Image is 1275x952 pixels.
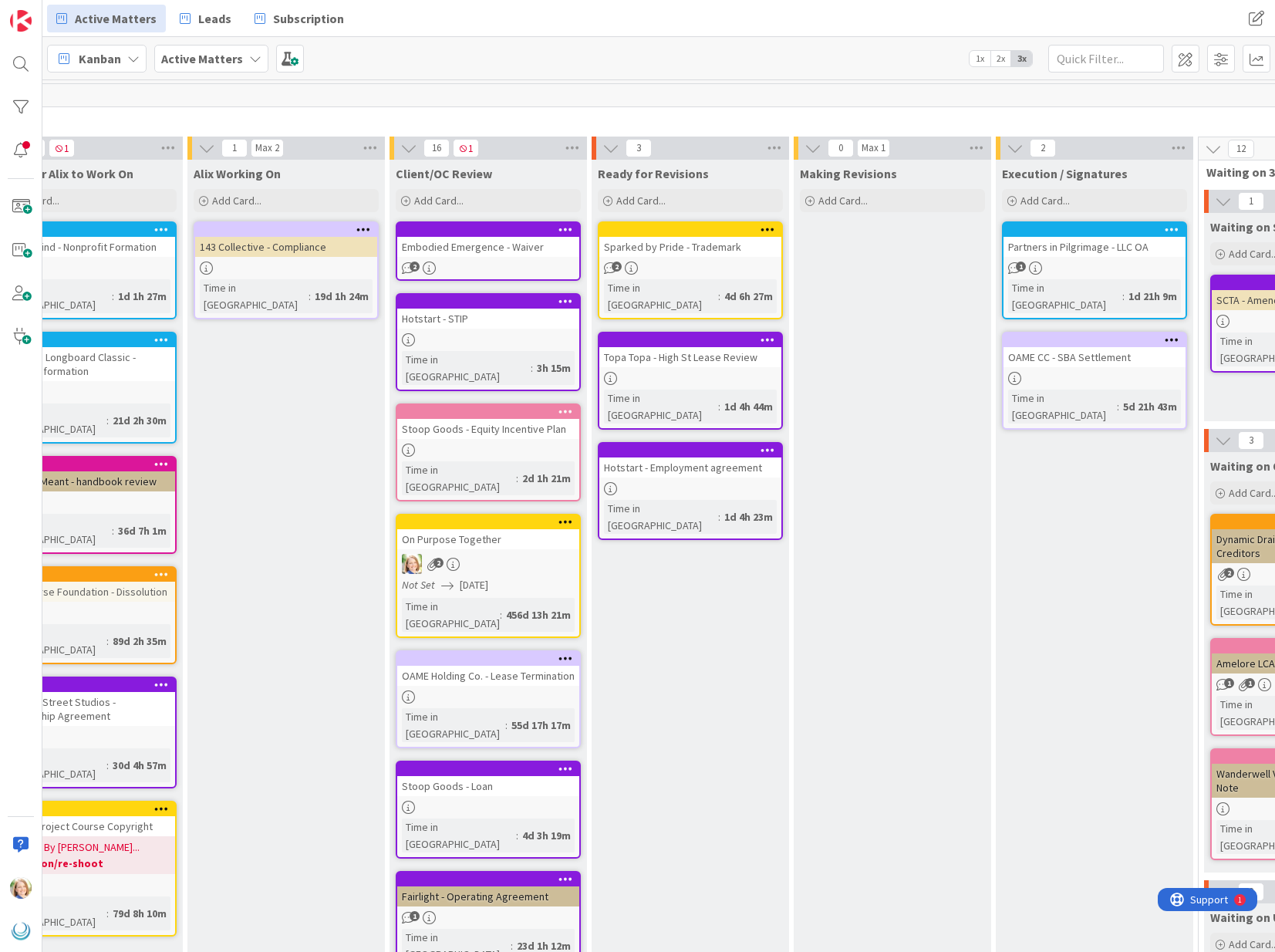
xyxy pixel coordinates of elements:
[1030,139,1056,157] span: 2
[79,49,121,68] span: Kanban
[194,166,281,181] span: Alix Working On
[397,886,579,906] div: Fairlight - Operating Agreement
[397,776,579,796] div: Stoop Goods - Loan
[410,911,420,921] span: 1
[1125,288,1181,305] div: 1d 21h 9m
[10,920,32,942] img: avatar
[1008,390,1117,424] div: Time in [GEOGRAPHIC_DATA]
[402,351,531,385] div: Time in [GEOGRAPHIC_DATA]
[720,508,777,525] div: 1d 4h 23m
[1119,398,1181,415] div: 5d 21h 43m
[720,288,777,305] div: 4d 6h 27m
[1224,568,1234,578] span: 2
[599,237,781,257] div: Sparked by Pride - Trademark
[818,194,868,208] span: Add Card...
[114,522,170,539] div: 36d 7h 1m
[1011,51,1032,66] span: 3x
[170,5,241,32] a: Leads
[718,398,720,415] span: :
[194,221,379,319] a: 143 Collective - ComplianceTime in [GEOGRAPHIC_DATA]:19d 1h 24m
[453,139,479,157] span: 1
[255,144,279,152] div: Max 2
[531,360,533,376] span: :
[1020,194,1070,208] span: Add Card...
[396,761,581,859] a: Stoop Goods - LoanTime in [GEOGRAPHIC_DATA]:4d 3h 19m
[198,9,231,28] span: Leads
[161,51,243,66] b: Active Matters
[612,262,622,272] span: 2
[397,223,579,257] div: Embodied Emergence - Waiver
[1224,678,1234,688] span: 1
[828,139,854,157] span: 0
[200,279,309,313] div: Time in [GEOGRAPHIC_DATA]
[396,293,581,391] a: Hotstart - STIPTime in [GEOGRAPHIC_DATA]:3h 15m
[1016,262,1026,272] span: 1
[516,470,518,487] span: :
[32,2,70,21] span: Support
[1003,347,1186,367] div: OAME CC - SBA Settlement
[195,237,377,257] div: 143 Collective - Compliance
[245,5,353,32] a: Subscription
[599,223,781,257] div: Sparked by Pride - Trademark
[862,144,885,152] div: Max 1
[402,578,435,592] i: Not Set
[397,515,579,549] div: On Purpose Together
[599,347,781,367] div: Topa Topa - High St Lease Review
[397,762,579,796] div: Stoop Goods - Loan
[518,470,575,487] div: 2d 1h 21m
[273,9,344,28] span: Subscription
[10,10,32,32] img: Visit kanbanzone.com
[402,598,500,632] div: Time in [GEOGRAPHIC_DATA]
[49,139,75,157] span: 1
[75,9,157,28] span: Active Matters
[533,360,575,376] div: 3h 15m
[1002,221,1187,319] a: Partners in Pilgrimage - LLC OATime in [GEOGRAPHIC_DATA]:1d 21h 9m
[106,412,109,429] span: :
[1003,333,1186,367] div: OAME CC - SBA Settlement
[396,403,581,501] a: Stoop Goods - Equity Incentive PlanTime in [GEOGRAPHIC_DATA]:2d 1h 21m
[970,51,990,66] span: 1x
[1002,166,1128,181] span: Execution / Signatures
[1238,192,1264,211] span: 1
[47,5,166,32] a: Active Matters
[990,51,1011,66] span: 2x
[800,166,897,181] span: Making Revisions
[109,633,170,650] div: 89d 2h 35m
[604,279,718,313] div: Time in [GEOGRAPHIC_DATA]
[396,514,581,638] a: On Purpose TogetherADNot Set[DATE]Time in [GEOGRAPHIC_DATA]:456d 13h 21m
[410,262,420,272] span: 2
[414,194,464,208] span: Add Card...
[423,139,450,157] span: 16
[397,419,579,439] div: Stoop Goods - Equity Incentive Plan
[599,444,781,478] div: Hotstart - Employment agreement
[460,577,488,593] span: [DATE]
[112,288,114,305] span: :
[516,827,518,844] span: :
[402,708,505,742] div: Time in [GEOGRAPHIC_DATA]
[396,650,581,748] a: OAME Holding Co. - Lease TerminationTime in [GEOGRAPHIC_DATA]:55d 17h 17m
[1008,279,1122,313] div: Time in [GEOGRAPHIC_DATA]
[397,309,579,329] div: Hotstart - STIP
[598,332,783,430] a: Topa Topa - High St Lease ReviewTime in [GEOGRAPHIC_DATA]:1d 4h 44m
[604,500,718,534] div: Time in [GEOGRAPHIC_DATA]
[396,221,581,281] a: Embodied Emergence - Waiver
[397,237,579,257] div: Embodied Emergence - Waiver
[402,461,516,495] div: Time in [GEOGRAPHIC_DATA]
[718,288,720,305] span: :
[106,905,109,922] span: :
[397,666,579,686] div: OAME Holding Co. - Lease Termination
[311,288,373,305] div: 19d 1h 24m
[109,757,170,774] div: 30d 4h 57m
[1003,237,1186,257] div: Partners in Pilgrimage - LLC OA
[114,288,170,305] div: 1d 1h 27m
[109,412,170,429] div: 21d 2h 30m
[112,522,114,539] span: :
[720,398,777,415] div: 1d 4h 44m
[718,508,720,525] span: :
[598,442,783,540] a: Hotstart - Employment agreementTime in [GEOGRAPHIC_DATA]:1d 4h 23m
[598,221,783,319] a: Sparked by Pride - TrademarkTime in [GEOGRAPHIC_DATA]:4d 6h 27m
[502,606,575,623] div: 456d 13h 21m
[1002,332,1187,430] a: OAME CC - SBA SettlementTime in [GEOGRAPHIC_DATA]:5d 21h 43m
[309,288,311,305] span: :
[1122,288,1125,305] span: :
